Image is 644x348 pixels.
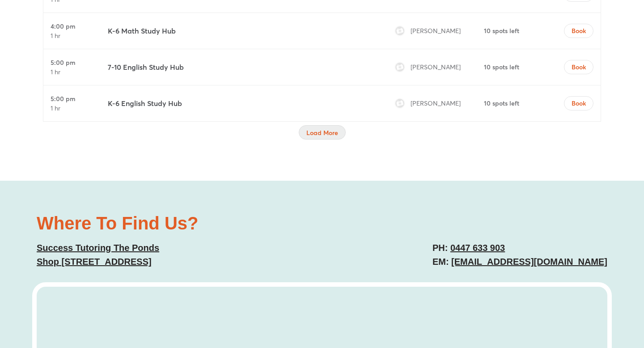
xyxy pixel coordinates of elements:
h2: Where To Find Us? [37,214,313,232]
span: EM: [432,257,449,267]
a: Success Tutoring The PondsShop [STREET_ADDRESS] [37,243,159,267]
a: 0447 633 903 [450,243,505,253]
a: [EMAIL_ADDRESS][DOMAIN_NAME] [451,257,607,267]
span: PH: [432,243,448,253]
iframe: Chat Widget [491,247,644,348]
